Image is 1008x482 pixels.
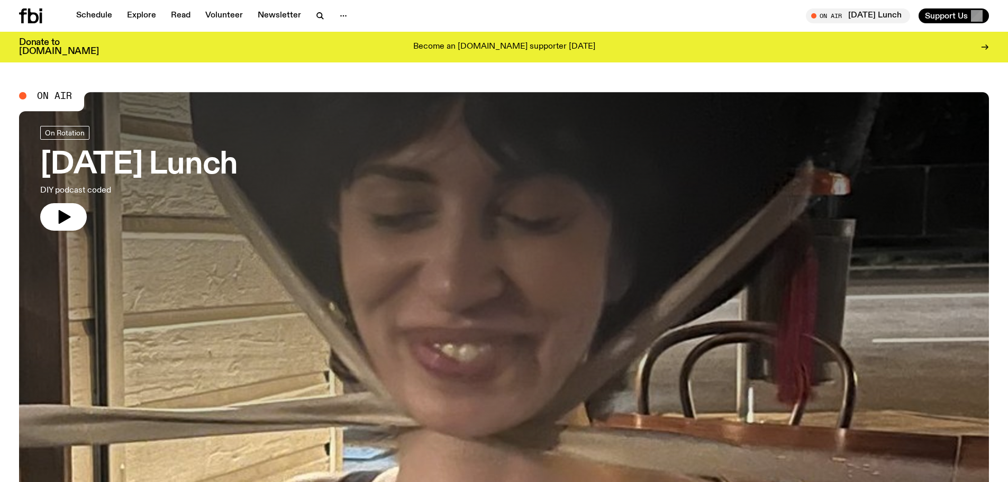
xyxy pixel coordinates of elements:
a: Newsletter [251,8,307,23]
span: Support Us [925,11,968,21]
h3: Donate to [DOMAIN_NAME] [19,38,99,56]
span: On Rotation [45,129,85,137]
button: On Air[DATE] Lunch [806,8,910,23]
a: Volunteer [199,8,249,23]
span: On Air [37,91,72,101]
a: Explore [121,8,162,23]
p: Become an [DOMAIN_NAME] supporter [DATE] [413,42,595,52]
p: DIY podcast coded [40,184,238,197]
a: On Rotation [40,126,89,140]
a: Read [165,8,197,23]
button: Support Us [919,8,989,23]
a: [DATE] LunchDIY podcast coded [40,126,238,231]
h3: [DATE] Lunch [40,150,238,180]
a: Schedule [70,8,119,23]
